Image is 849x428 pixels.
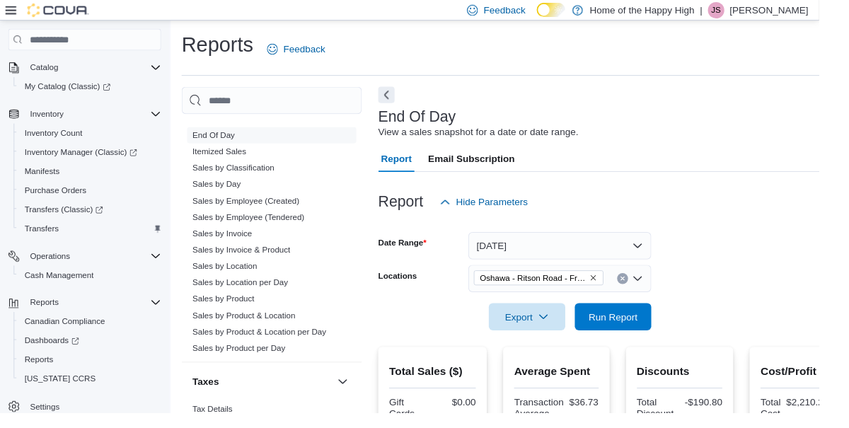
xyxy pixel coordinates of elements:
button: Reports [14,363,173,383]
span: Run Report [610,321,661,335]
a: Sales by Product & Location [200,322,306,332]
input: Dark Mode [556,3,586,18]
span: End Of Day [200,134,243,146]
button: Catalog [25,62,66,79]
button: Open list of options [655,283,666,294]
a: Sales by Invoice & Product [200,254,301,264]
button: Inventory [3,108,173,128]
a: Sales by Employee (Created) [200,203,311,213]
a: My Catalog (Classic) [20,81,120,98]
button: Export [507,314,586,342]
a: Purchase Orders [20,189,96,206]
p: [PERSON_NAME] [756,2,838,19]
span: Transfers (Classic) [20,209,167,226]
button: Cash Management [14,275,173,295]
a: Inventory Count [20,129,91,146]
span: Sales by Product & Location per Day [200,338,338,349]
span: Settings [31,416,62,427]
a: Feedback [271,37,342,65]
span: Dashboards [20,345,167,362]
a: Sales by Location [200,271,267,281]
a: [US_STATE] CCRS [20,384,105,401]
span: Sales by Location [200,270,267,282]
a: Transfers [20,229,67,245]
span: My Catalog (Classic) [20,81,167,98]
span: Feedback [294,44,337,58]
button: Inventory [25,110,71,127]
a: Sales by Day [200,186,250,196]
a: Inventory Manager (Classic) [14,148,173,168]
span: Catalog [25,62,167,79]
span: Purchase Orders [25,192,90,203]
button: Taxes [347,387,364,404]
a: Manifests [20,169,67,186]
span: Report [395,150,427,178]
a: Cash Management [20,277,103,294]
span: Catalog [31,64,60,76]
a: Inventory Manager (Classic) [20,149,148,166]
span: Canadian Compliance [25,328,109,339]
h1: Reports [188,33,262,61]
button: Transfers [14,227,173,247]
h3: Report [392,201,439,218]
span: Manifests [20,169,167,186]
span: Transfers [25,231,61,243]
span: Reports [25,305,167,322]
a: Sales by Product [200,305,264,315]
span: Export [515,314,577,342]
span: Inventory Manager (Classic) [25,152,142,163]
span: Sales by Employee (Tendered) [200,219,316,231]
button: Reports [25,305,67,322]
a: Sales by Employee (Tendered) [200,220,316,230]
button: Manifests [14,168,173,187]
a: Sales by Product per Day [200,356,296,366]
span: Purchase Orders [20,189,167,206]
span: Sales by Location per Day [200,287,299,299]
button: Operations [25,257,79,274]
span: Washington CCRS [20,384,167,401]
button: Remove Oshawa - Ritson Road - Friendly Stranger from selection in this group [611,284,619,292]
button: Reports [3,303,173,323]
button: Next [392,90,409,107]
span: Inventory Count [25,132,86,144]
h2: Average Spent [533,376,620,393]
span: Sales by Classification [200,168,284,180]
div: -$190.80 [707,411,749,422]
label: Date Range [392,246,442,258]
button: [DATE] [485,241,675,269]
span: Inventory Count [20,129,167,146]
h2: Total Sales ($) [403,376,493,393]
button: Inventory Count [14,128,173,148]
h2: Discounts [660,376,749,393]
span: Inventory [31,112,66,124]
span: My Catalog (Classic) [25,84,115,96]
a: My Catalog (Classic) [14,80,173,100]
button: Run Report [596,314,675,342]
a: Canadian Compliance [20,325,115,342]
span: Inventory [25,110,167,127]
div: $36.73 [590,411,620,422]
span: Oshawa - Ritson Road - Friendly Stranger [491,280,625,296]
span: Reports [31,308,61,319]
div: $0.00 [451,411,494,422]
button: Catalog [3,60,173,80]
img: Cova [28,4,92,18]
p: | [725,2,728,19]
div: Jessica Sproul [734,2,751,19]
button: Taxes [200,388,344,403]
span: Reports [20,364,167,381]
a: Sales by Location per Day [200,288,299,298]
span: Sales by Product [200,304,264,316]
h3: Taxes [200,388,227,403]
span: Operations [25,257,167,274]
span: Email Subscription [444,150,533,178]
a: Transfers (Classic) [14,207,173,227]
span: Hide Parameters [473,202,547,216]
span: Sales by Day [200,185,250,197]
span: Transfers (Classic) [25,212,107,223]
a: Itemized Sales [200,152,255,162]
a: Reports [20,364,61,381]
span: [US_STATE] CCRS [25,387,99,398]
a: Sales by Invoice [200,237,261,247]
